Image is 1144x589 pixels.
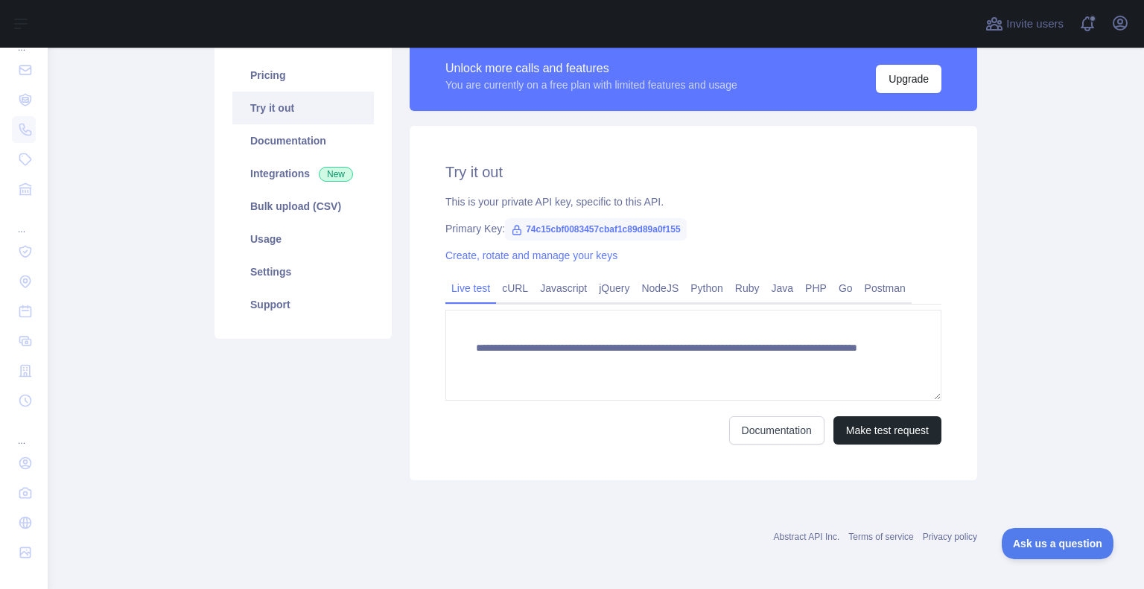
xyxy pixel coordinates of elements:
a: Usage [232,223,374,255]
a: Ruby [729,276,766,300]
a: Support [232,288,374,321]
a: Python [684,276,729,300]
a: Documentation [232,124,374,157]
a: PHP [799,276,833,300]
div: ... [12,417,36,447]
a: Live test [445,276,496,300]
a: Try it out [232,92,374,124]
a: Privacy policy [923,532,977,542]
iframe: Toggle Customer Support [1002,528,1114,559]
a: Documentation [729,416,824,445]
a: cURL [496,276,534,300]
a: Terms of service [848,532,913,542]
a: Integrations New [232,157,374,190]
a: Create, rotate and manage your keys [445,249,617,261]
div: You are currently on a free plan with limited features and usage [445,77,737,92]
button: Make test request [833,416,941,445]
div: ... [12,206,36,235]
button: Invite users [982,12,1067,36]
span: Invite users [1006,16,1064,33]
a: Postman [859,276,912,300]
a: jQuery [593,276,635,300]
div: Primary Key: [445,221,941,236]
a: Java [766,276,800,300]
button: Upgrade [876,65,941,93]
span: New [319,167,353,182]
a: Go [833,276,859,300]
a: Javascript [534,276,593,300]
h2: Try it out [445,162,941,182]
a: NodeJS [635,276,684,300]
span: 74c15cbf0083457cbaf1c89d89a0f155 [505,218,687,241]
a: Bulk upload (CSV) [232,190,374,223]
a: Settings [232,255,374,288]
a: Pricing [232,59,374,92]
div: This is your private API key, specific to this API. [445,194,941,209]
a: Abstract API Inc. [774,532,840,542]
div: Unlock more calls and features [445,60,737,77]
